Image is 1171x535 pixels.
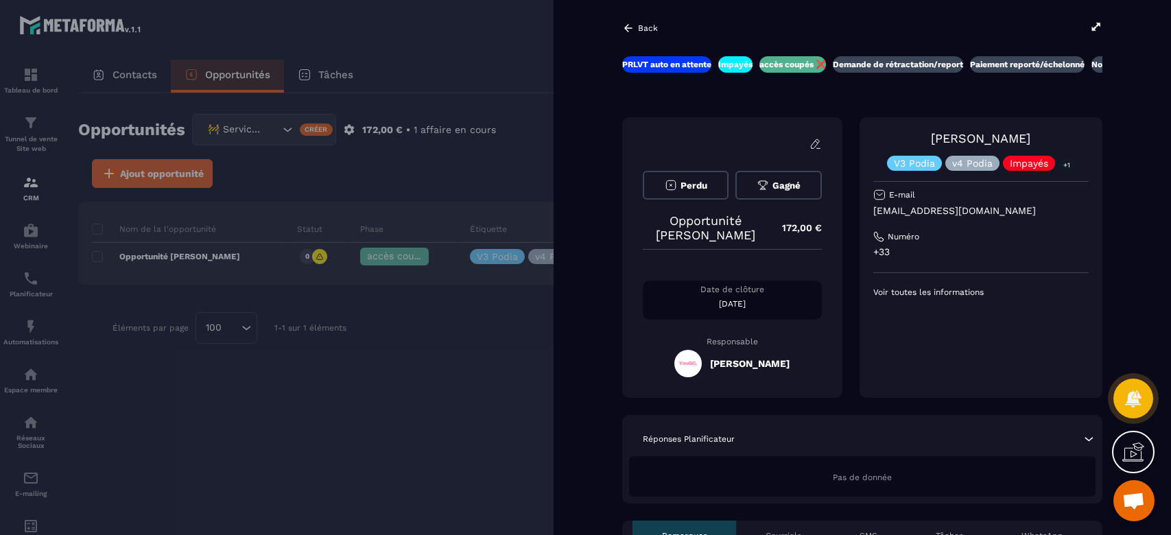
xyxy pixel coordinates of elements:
button: Gagné [735,171,821,200]
p: Réponses Planificateur [643,433,735,444]
p: v4 Podia [952,158,993,168]
p: Paiement reporté/échelonné [970,59,1085,70]
p: Nouveaux [1091,59,1131,70]
p: 172,00 € [768,215,822,241]
h5: [PERSON_NAME] [710,358,790,369]
p: Demande de rétractation/report [833,59,963,70]
p: Impayés [1010,158,1048,168]
p: +33 [873,246,1089,259]
p: PRLVT auto en attente [622,59,711,70]
span: Perdu [681,180,707,191]
p: Voir toutes les informations [873,287,1089,298]
p: V3 Podia [894,158,935,168]
span: Gagné [772,180,801,191]
p: E-mail [889,189,915,200]
p: Responsable [643,337,822,346]
p: Numéro [888,231,919,242]
span: Pas de donnée [833,473,892,482]
p: [DATE] [643,298,822,309]
p: Impayés [718,59,753,70]
p: accès coupés ❌ [759,59,826,70]
div: Ouvrir le chat [1113,480,1155,521]
a: [PERSON_NAME] [931,131,1030,145]
p: Opportunité [PERSON_NAME] [643,213,768,242]
p: Back [638,23,658,33]
p: +1 [1058,158,1075,172]
p: [EMAIL_ADDRESS][DOMAIN_NAME] [873,204,1089,217]
p: Date de clôture [643,284,822,295]
button: Perdu [643,171,729,200]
